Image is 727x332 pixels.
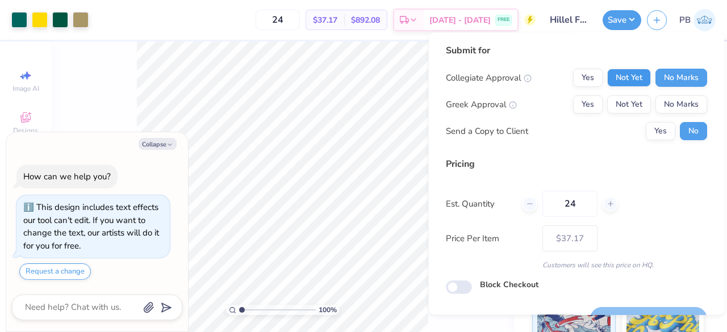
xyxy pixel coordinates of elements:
[313,14,337,26] span: $37.17
[446,232,534,245] label: Price Per Item
[498,16,509,24] span: FREE
[607,69,651,87] button: Not Yet
[655,95,707,114] button: No Marks
[541,9,597,31] input: Untitled Design
[480,279,538,291] label: Block Checkout
[256,10,300,30] input: – –
[607,95,651,114] button: Not Yet
[12,84,39,93] span: Image AI
[573,95,603,114] button: Yes
[679,9,716,31] a: PB
[693,9,716,31] img: Pipyana Biswas
[446,157,707,171] div: Pricing
[429,14,491,26] span: [DATE] - [DATE]
[573,69,603,87] button: Yes
[679,14,691,27] span: PB
[319,305,337,315] span: 100 %
[446,125,528,138] div: Send a Copy to Client
[446,260,707,270] div: Customers will see this price on HQ.
[446,197,513,211] label: Est. Quantity
[446,72,532,85] div: Collegiate Approval
[542,191,598,217] input: – –
[13,126,38,135] span: Designs
[23,171,111,182] div: How can we help you?
[646,122,675,140] button: Yes
[603,10,641,30] button: Save
[446,44,707,57] div: Submit for
[19,263,91,280] button: Request a change
[351,14,380,26] span: $892.08
[139,138,177,150] button: Collapse
[23,201,159,251] div: This design includes text effects our tool can't edit. If you want to change the text, our artist...
[446,98,517,111] div: Greek Approval
[680,122,707,140] button: No
[655,69,707,87] button: No Marks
